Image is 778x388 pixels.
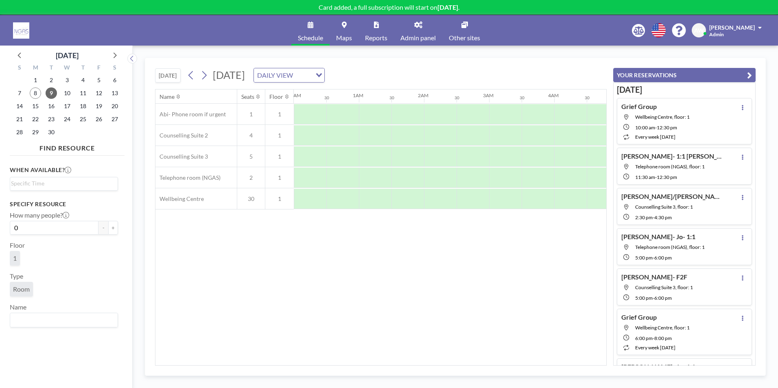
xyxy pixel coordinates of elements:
span: Thursday, September 11, 2025 [77,87,89,99]
span: 8:00 PM [654,335,672,341]
h4: [PERSON_NAME]/[PERSON_NAME] 1:1 [621,192,723,201]
span: 12:30 PM [657,124,677,131]
div: Search for option [10,177,118,190]
span: Thursday, September 25, 2025 [77,113,89,125]
span: Wellbeing Centre [155,195,204,203]
span: AW [694,27,704,34]
div: 12AM [288,92,301,98]
span: Sunday, September 21, 2025 [14,113,25,125]
span: - [653,335,654,341]
span: Friday, September 26, 2025 [93,113,105,125]
a: Reports [358,15,394,46]
span: Counselling Suite 3 [155,153,208,160]
label: How many people? [10,211,69,219]
a: Maps [330,15,358,46]
h4: Grief Group [621,102,657,111]
span: 30 [237,195,265,203]
label: Type [10,272,23,280]
span: 12:30 PM [657,174,677,180]
label: Floor [10,241,25,249]
span: - [653,295,654,301]
span: Abi- Phone room if urgent [155,111,226,118]
input: Search for option [11,315,113,325]
div: Search for option [254,68,324,82]
span: Maps [336,35,352,41]
span: 10:00 AM [635,124,655,131]
span: Reports [365,35,387,41]
label: Name [10,303,26,311]
span: 2 [237,174,265,181]
span: Thursday, September 4, 2025 [77,74,89,86]
span: Wellbeing Centre, floor: 1 [635,325,690,331]
div: 30 [389,95,394,100]
span: every week [DATE] [635,344,675,351]
span: Thursday, September 18, 2025 [77,100,89,112]
div: 4AM [548,92,559,98]
span: Telephone room (NGAS), floor: 1 [635,163,705,170]
h4: [PERSON_NAME]- Jo- 1:1 [621,363,695,371]
span: Room [13,285,30,293]
input: Search for option [295,70,311,81]
div: 30 [520,95,524,100]
div: Seats [241,93,254,100]
span: Wednesday, September 24, 2025 [61,113,73,125]
span: Monday, September 1, 2025 [30,74,41,86]
div: 30 [455,95,459,100]
span: 11:30 AM [635,174,655,180]
span: 6:00 PM [635,335,653,341]
div: Search for option [10,313,118,327]
span: Sunday, September 14, 2025 [14,100,25,112]
span: 2:30 PM [635,214,653,220]
span: Wednesday, September 10, 2025 [61,87,73,99]
span: 1 [13,254,17,262]
span: every week [DATE] [635,134,675,140]
span: Wellbeing Centre, floor: 1 [635,114,690,120]
span: 4 [237,132,265,139]
span: Sunday, September 28, 2025 [14,126,25,138]
span: 5 [237,153,265,160]
div: F [91,63,107,74]
span: Friday, September 12, 2025 [93,87,105,99]
button: [DATE] [155,68,181,83]
h4: Grief Group [621,313,657,321]
span: Tuesday, September 30, 2025 [46,126,57,138]
span: Other sites [449,35,480,41]
span: [PERSON_NAME] [709,24,755,31]
span: Tuesday, September 9, 2025 [46,87,57,99]
span: Monday, September 29, 2025 [30,126,41,138]
span: Tuesday, September 16, 2025 [46,100,57,112]
span: Monday, September 22, 2025 [30,113,41,125]
span: Schedule [298,35,323,41]
span: Admin panel [400,35,436,41]
div: 3AM [483,92,494,98]
div: T [44,63,59,74]
span: Sunday, September 7, 2025 [14,87,25,99]
span: - [655,174,657,180]
b: [DATE] [437,3,458,11]
h4: FIND RESOURCE [10,141,125,152]
span: Telephone room (NGAS), floor: 1 [635,244,705,250]
span: 1 [265,111,294,118]
div: S [107,63,122,74]
span: 4:30 PM [654,214,672,220]
div: T [75,63,91,74]
div: Name [160,93,175,100]
span: [DATE] [213,69,245,81]
div: 1AM [353,92,363,98]
span: Tuesday, September 2, 2025 [46,74,57,86]
button: - [98,221,108,235]
a: Schedule [291,15,330,46]
h3: Specify resource [10,201,118,208]
a: Other sites [442,15,487,46]
span: Telephone room (NGAS) [155,174,221,181]
span: - [653,255,654,261]
span: 1 [265,153,294,160]
span: 1 [237,111,265,118]
span: Admin [709,31,724,37]
a: Admin panel [394,15,442,46]
div: 30 [585,95,590,100]
span: 1 [265,174,294,181]
div: W [59,63,75,74]
h3: [DATE] [617,85,752,95]
span: Tuesday, September 23, 2025 [46,113,57,125]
